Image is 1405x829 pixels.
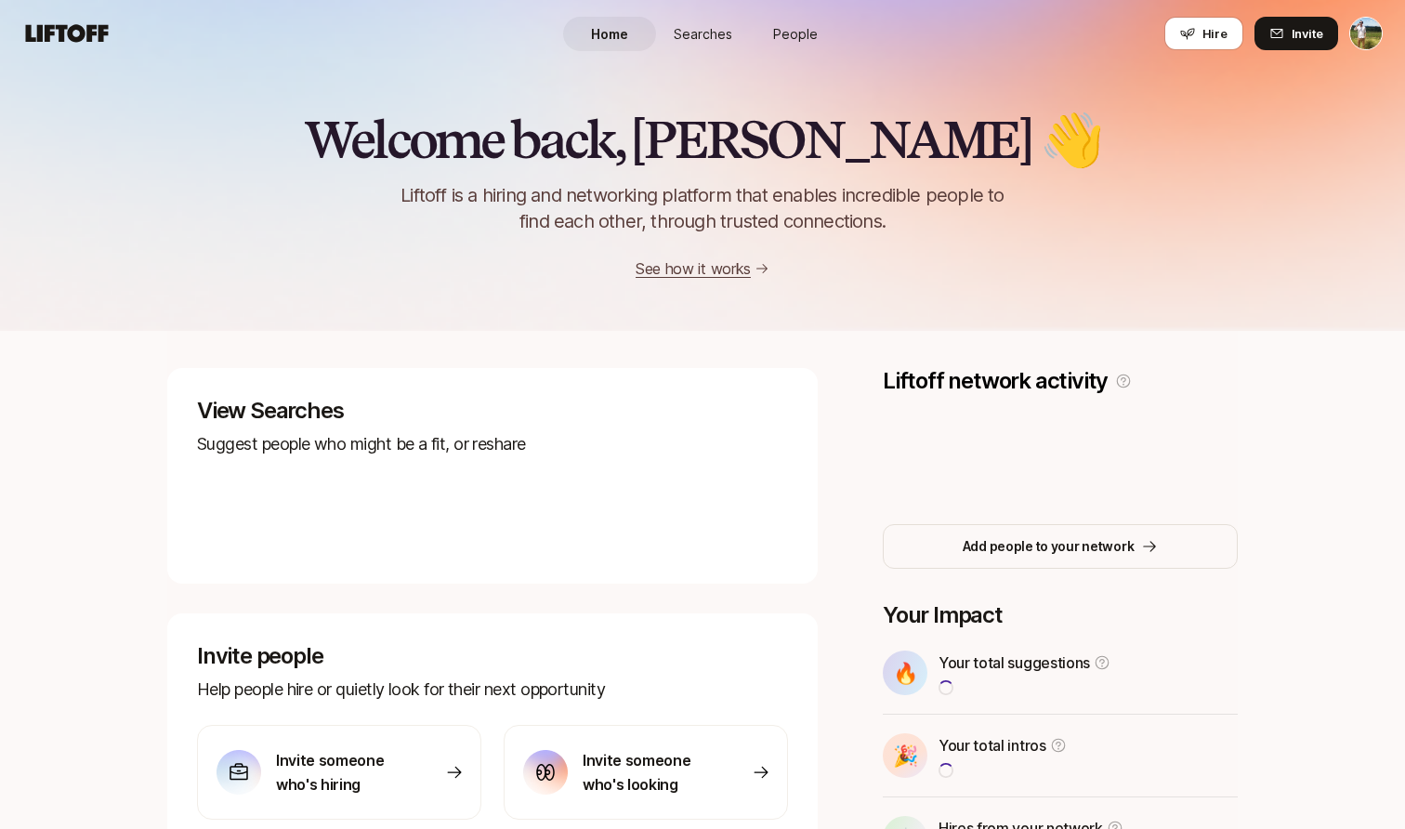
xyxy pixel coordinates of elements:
p: Invite people [197,643,788,669]
span: Invite [1292,24,1323,43]
span: People [773,24,818,44]
p: Suggest people who might be a fit, or reshare [197,431,788,457]
button: Tyler Kieft [1349,17,1383,50]
p: Your total intros [939,733,1046,757]
a: Home [563,17,656,51]
h2: Welcome back, [PERSON_NAME] 👋 [304,112,1100,167]
p: Invite someone who's looking [583,748,713,796]
div: 🎉 [883,733,927,778]
a: People [749,17,842,51]
button: Add people to your network [883,524,1238,569]
p: View Searches [197,398,788,424]
button: Hire [1164,17,1243,50]
span: Hire [1202,24,1228,43]
span: Searches [674,24,732,44]
span: Home [591,24,628,44]
p: Help people hire or quietly look for their next opportunity [197,677,788,703]
a: Searches [656,17,749,51]
p: Your total suggestions [939,651,1090,675]
div: 🔥 [883,651,927,695]
img: Tyler Kieft [1350,18,1382,49]
p: Add people to your network [963,535,1135,558]
p: Liftoff is a hiring and networking platform that enables incredible people to find each other, th... [370,182,1035,234]
a: See how it works [636,259,751,278]
p: Liftoff network activity [883,368,1108,394]
p: Invite someone who's hiring [276,748,406,796]
button: Invite [1254,17,1338,50]
p: Your Impact [883,602,1238,628]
